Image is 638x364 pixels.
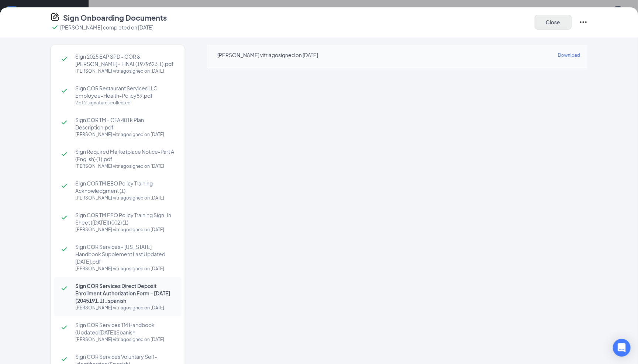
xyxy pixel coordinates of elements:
[75,180,174,194] span: Sign COR TM EEO Policy Training Acknowledgment (1)
[558,52,580,58] span: Download
[75,336,174,343] div: [PERSON_NAME] vitriago signed on [DATE]
[207,68,587,353] iframe: Sign COR Services Direct Deposit Enrollment Authorization Form - April 2025(2045191.1)_spanish
[75,226,174,233] div: [PERSON_NAME] vitriago signed on [DATE]
[75,265,174,273] div: [PERSON_NAME] vitriago signed on [DATE]
[535,15,572,30] button: Close
[75,67,174,75] div: [PERSON_NAME] vitriago signed on [DATE]
[60,323,69,332] svg: Checkmark
[60,284,69,293] svg: Checkmark
[75,131,174,138] div: [PERSON_NAME] vitriago signed on [DATE]
[51,23,59,32] svg: Checkmark
[60,245,69,254] svg: Checkmark
[60,86,69,95] svg: Checkmark
[60,355,69,364] svg: Checkmark
[75,211,174,226] span: Sign COR TM EEO Policy Training Sign-In Sheet ([DATE]) (002) (1)
[60,118,69,127] svg: Checkmark
[75,99,174,107] div: 2 of 2 signatures collected
[60,213,69,222] svg: Checkmark
[75,243,174,265] span: Sign COR Services - [US_STATE] Handbook Supplement Last Updated [DATE].pdf
[75,116,174,131] span: Sign COR TM - CFA 401k Plan Description.pdf
[579,18,588,27] svg: Ellipses
[558,51,580,59] a: Download
[75,321,174,336] span: Sign COR Services TM Handbook (Updated [DATE])Spanish
[217,51,318,59] div: [PERSON_NAME] vitriago signed on [DATE]
[60,181,69,190] svg: Checkmark
[63,13,167,23] h4: Sign Onboarding Documents
[60,24,154,31] p: [PERSON_NAME] completed on [DATE]
[60,150,69,159] svg: Checkmark
[75,163,174,170] div: [PERSON_NAME] vitriago signed on [DATE]
[613,339,631,357] div: Open Intercom Messenger
[75,84,174,99] span: Sign COR Restaurant Services LLC Employee-Health-Policy89.pdf
[75,282,174,304] span: Sign COR Services Direct Deposit Enrollment Authorization Form - [DATE](2045191.1)_spanish
[51,13,59,21] svg: CompanyDocumentIcon
[75,194,174,202] div: [PERSON_NAME] vitriago signed on [DATE]
[60,55,69,63] svg: Checkmark
[75,53,174,67] span: Sign 2025 EAP SPD - COR & [PERSON_NAME] - FINAL(1979623.1).pdf
[75,148,174,163] span: Sign Required Marketplace Notice-Part A (English) (1).pdf
[75,304,174,312] div: [PERSON_NAME] vitriago signed on [DATE]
